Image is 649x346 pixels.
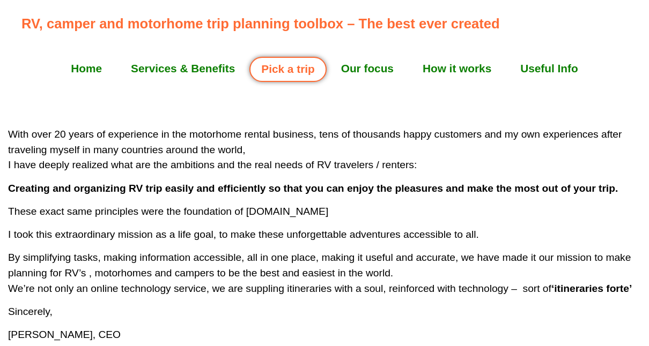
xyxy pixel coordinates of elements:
[56,55,116,82] a: Home
[506,55,592,82] a: Useful Info
[8,206,328,217] span: These exact same principles were the foundation of [DOMAIN_NAME]
[8,252,631,279] span: By simplifying tasks, making information accessible, all in one place, making it useful and accur...
[8,159,417,170] span: I have deeply realized what are the ambitions and the real needs of RV travelers / renters:
[8,229,479,240] span: I took this extraordinary mission as a life goal, to make these unforgettable adventures accessib...
[8,129,622,155] span: With over 20 years of experience in the motorhome rental business, tens of thousands happy custom...
[8,283,632,294] span: We’re not only an online technology service, we are suppling itineraries with a soul, reinforced ...
[3,98,646,111] h2: About Us
[116,55,249,82] a: Services & Benefits
[8,329,121,340] span: [PERSON_NAME], CEO
[327,55,408,82] a: Our focus
[249,57,326,82] a: Pick a trip
[551,283,632,294] strong: ‘itineraries forte’
[21,13,633,34] p: RV, camper and motorhome trip planning toolbox – The best ever created
[408,55,506,82] a: How it works
[8,183,618,194] strong: Creating and organizing RV trip easily and efficiently so that you can enjoy the pleasures and ma...
[8,306,53,317] span: Sincerely,
[21,55,628,82] nav: Menu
